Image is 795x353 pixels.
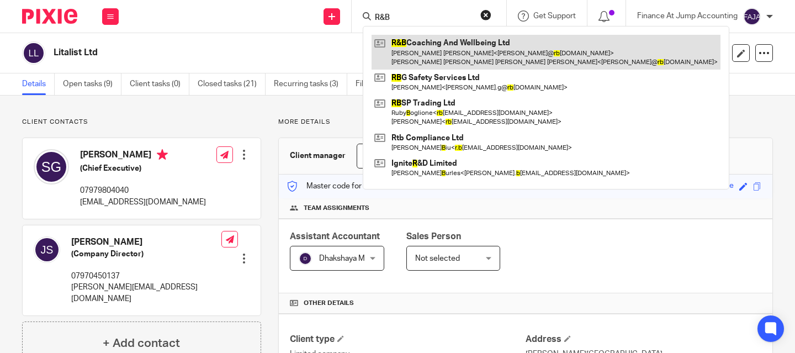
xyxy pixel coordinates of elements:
h4: [PERSON_NAME] [71,236,221,248]
h5: (Company Director) [71,249,221,260]
p: 07970450137 [71,271,221,282]
i: Primary [157,149,168,160]
span: Other details [304,299,354,308]
p: 07979804040 [80,185,206,196]
a: Closed tasks (21) [198,73,266,95]
img: Pixie [22,9,77,24]
span: Dhakshaya M [319,255,365,262]
a: Details [22,73,55,95]
img: svg%3E [743,8,761,25]
p: Master code for secure communications and files [287,181,478,192]
h4: + Add contact [103,335,180,352]
h4: Address [526,334,761,345]
p: Finance At Jump Accounting [637,10,738,22]
a: Recurring tasks (3) [274,73,347,95]
p: More details [278,118,773,127]
img: svg%3E [22,41,45,65]
a: Open tasks (9) [63,73,121,95]
a: Client tasks (0) [130,73,189,95]
h2: Litalist Ltd [54,47,509,59]
span: Get Support [533,12,576,20]
p: [EMAIL_ADDRESS][DOMAIN_NAME] [80,197,206,208]
img: svg%3E [299,252,312,265]
span: Team assignments [304,204,369,213]
span: Assistant Accountant [290,232,380,241]
p: Client contacts [22,118,261,127]
img: svg%3E [34,149,69,185]
p: [PERSON_NAME][EMAIL_ADDRESS][DOMAIN_NAME] [71,282,221,304]
h5: (Chief Executive) [80,163,206,174]
h3: Client manager [290,150,346,161]
button: Clear [480,9,491,20]
span: Not selected [415,255,460,262]
h4: Client type [290,334,526,345]
img: svg%3E [34,236,60,263]
span: Sales Person [406,232,461,241]
input: Search [374,13,473,23]
a: Files [356,73,380,95]
h4: [PERSON_NAME] [80,149,206,163]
